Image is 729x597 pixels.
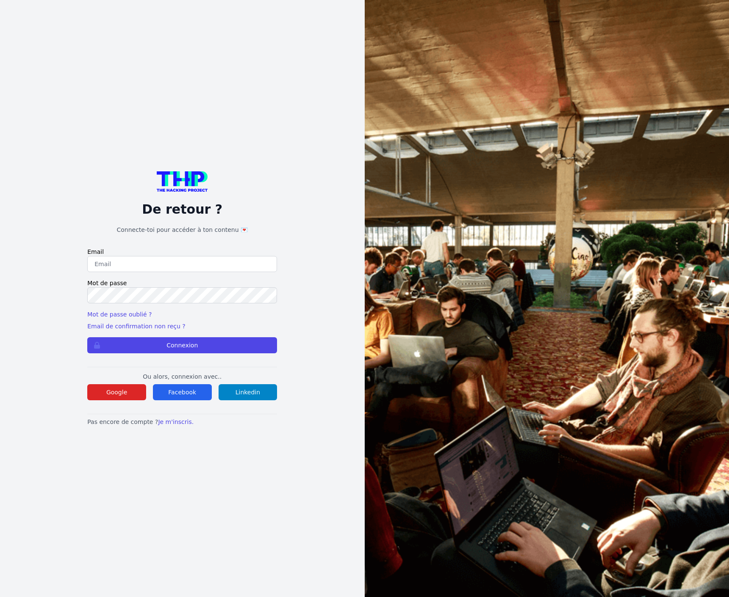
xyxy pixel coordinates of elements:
[87,384,146,400] button: Google
[87,337,277,353] button: Connexion
[87,311,152,318] a: Mot de passe oublié ?
[157,171,208,192] img: logo
[87,418,277,426] p: Pas encore de compte ?
[219,384,277,400] button: Linkedin
[87,248,277,256] label: Email
[153,384,212,400] button: Facebook
[87,226,277,234] h1: Connecte-toi pour accéder à ton contenu 💌
[158,418,194,425] a: Je m'inscris.
[87,323,185,330] a: Email de confirmation non reçu ?
[87,256,277,272] input: Email
[87,202,277,217] p: De retour ?
[87,279,277,287] label: Mot de passe
[87,372,277,381] p: Ou alors, connexion avec..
